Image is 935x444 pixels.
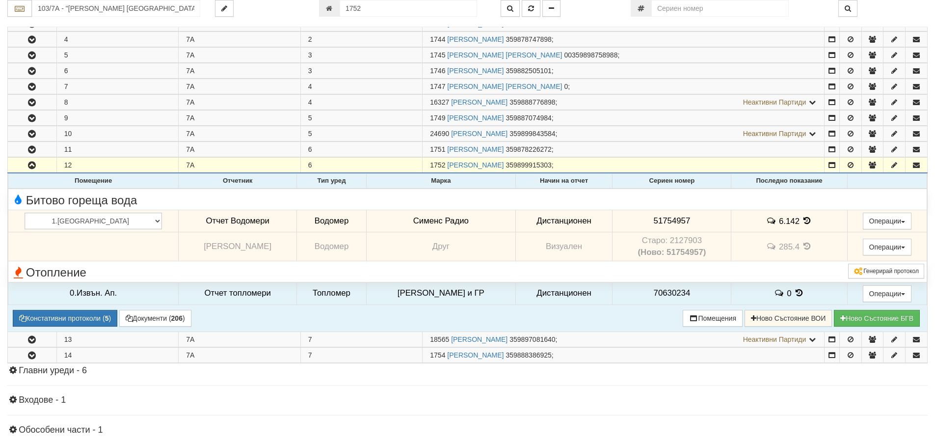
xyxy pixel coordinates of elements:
[423,126,825,141] td: ;
[509,335,555,343] span: 359897081640
[743,335,806,343] span: Неактивни Партиди
[506,67,551,75] span: 359882505101
[308,145,312,153] span: 6
[451,335,508,343] a: [PERSON_NAME]
[179,79,301,94] td: 7А
[56,332,179,347] td: 13
[863,239,912,255] button: Операции
[179,158,301,173] td: 7А
[423,48,825,63] td: ;
[366,232,515,261] td: Друг
[308,130,312,138] span: 5
[430,161,445,169] span: Партида №
[179,63,301,79] td: 7А
[308,67,312,75] span: 3
[447,67,504,75] a: [PERSON_NAME]
[654,288,691,298] span: 70630234
[56,158,179,173] td: 12
[7,425,928,435] h4: Обособени части - 1
[11,194,137,207] span: Битово гореща вода
[308,335,312,343] span: 7
[308,351,312,359] span: 7
[179,126,301,141] td: 7А
[613,174,731,189] th: Сериен номер
[743,98,806,106] span: Неактивни Партиди
[848,264,924,278] button: Генерирай протокол
[56,79,179,94] td: 7
[423,111,825,126] td: ;
[515,282,613,305] td: Дистанционен
[430,114,445,122] span: Партида №
[447,114,504,122] a: [PERSON_NAME]
[430,351,445,359] span: Партида №
[366,282,515,305] td: [PERSON_NAME] и ГР
[297,210,367,232] td: Водомер
[297,174,367,189] th: Тип уред
[423,63,825,79] td: ;
[423,158,825,173] td: ;
[119,310,191,327] button: Документи (206)
[423,79,825,94] td: ;
[308,114,312,122] span: 5
[430,51,445,59] span: Партида №
[613,232,731,261] td: Устройство със сериен номер 2127903 беше подменено от устройство със сериен номер 51754957
[297,232,367,261] td: Водомер
[447,161,504,169] a: [PERSON_NAME]
[366,210,515,232] td: Сименс Радио
[430,35,445,43] span: Партида №
[171,314,183,322] b: 206
[509,98,555,106] span: 359888776898
[308,51,312,59] span: 3
[179,32,301,47] td: 7А
[802,242,813,251] span: История на показанията
[506,35,551,43] span: 359878747898
[654,216,691,225] span: 51754957
[13,310,117,327] button: Констативни протоколи (5)
[506,351,551,359] span: 359888386925
[204,288,270,298] span: Отчет топломери
[308,161,312,169] span: 6
[506,145,551,153] span: 359878226272
[430,335,449,343] span: Партида №
[179,142,301,157] td: 7А
[179,347,301,362] td: 7А
[638,248,706,257] b: (Ново: 51754957)
[56,347,179,362] td: 14
[7,366,928,376] h4: Главни уреди - 6
[787,288,791,298] span: 0
[179,48,301,63] td: 7А
[451,130,508,138] a: [PERSON_NAME]
[506,114,551,122] span: 359887074984
[423,95,825,110] td: ;
[308,35,312,43] span: 2
[834,310,920,327] button: Новo Състояние БГВ
[863,285,912,302] button: Операции
[179,332,301,347] td: 7А
[451,98,508,106] a: [PERSON_NAME]
[430,130,449,138] span: Партида №
[766,216,779,225] span: История на забележките
[56,95,179,110] td: 8
[423,142,825,157] td: ;
[206,216,269,225] span: Отчет Водомери
[447,35,504,43] a: [PERSON_NAME]
[204,242,271,251] span: [PERSON_NAME]
[515,210,613,232] td: Дистанционен
[7,395,928,405] h4: Входове - 1
[506,161,551,169] span: 359899915303
[779,216,800,225] span: 6.142
[423,347,825,362] td: ;
[179,174,297,189] th: Отчетник
[179,95,301,110] td: 7А
[430,67,445,75] span: Партида №
[366,174,515,189] th: Марка
[56,111,179,126] td: 9
[564,51,617,59] span: 00359898758988
[297,282,367,305] td: Топломер
[56,32,179,47] td: 4
[564,83,568,90] span: 0
[731,174,847,189] th: Последно показание
[509,130,555,138] span: 359899843584
[743,130,806,138] span: Неактивни Партиди
[8,174,179,189] th: Помещение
